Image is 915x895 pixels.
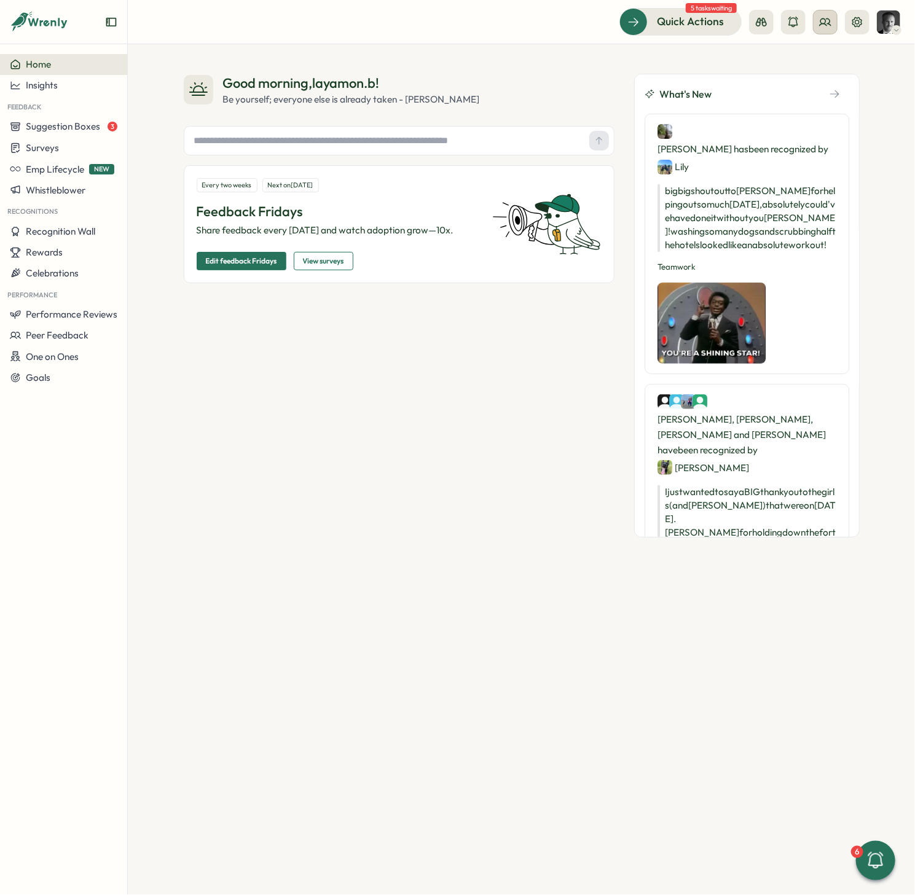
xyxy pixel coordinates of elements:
button: Expand sidebar [105,16,117,28]
div: [PERSON_NAME], [PERSON_NAME], [PERSON_NAME] and [PERSON_NAME] have been recognized by [658,394,836,475]
span: Edit feedback Fridays [206,252,277,270]
p: I just wanted to say a BIG thank you to the girls (and [PERSON_NAME]) that were on [DATE]. [PERSO... [658,485,836,756]
img: Eleanor Newton [669,394,684,409]
span: NEW [89,164,114,174]
p: Share feedback every [DATE] and watch adoption grow—10x. [197,224,478,237]
span: What's New [659,87,712,102]
p: Teamwork [658,262,836,273]
span: Whistleblower [26,184,85,196]
img: Michaela millen [658,460,672,475]
span: Celebrations [26,267,79,279]
button: Quick Actions [619,8,742,35]
div: Lily [658,159,689,174]
span: Recognition Wall [26,225,95,237]
p: big big shout out to [PERSON_NAME] for helping out so much [DATE], absolutely could've have done ... [658,184,836,252]
img: nicholas wolff [658,124,672,139]
button: Edit feedback Fridays [197,252,286,270]
button: View surveys [294,252,353,270]
img: Lily [658,160,672,174]
div: Be yourself; everyone else is already taken - [PERSON_NAME] [223,93,480,106]
img: Mollie Gymer [681,394,696,409]
span: View surveys [303,252,344,270]
span: Suggestion Boxes [26,120,100,132]
span: 3 [108,122,117,131]
img: layamon.b [877,10,900,34]
img: Danielle [693,394,707,409]
span: Rewards [26,246,63,258]
div: Every two weeks [197,178,257,192]
span: Insights [26,79,58,91]
span: Surveys [26,142,59,154]
span: Home [26,58,51,70]
div: Next on [DATE] [262,178,319,192]
button: 6 [856,841,895,880]
p: Feedback Fridays [197,202,478,221]
span: One on Ones [26,351,79,362]
div: Good morning , layamon.b ! [223,74,480,93]
span: 5 tasks waiting [686,3,737,13]
span: Goals [26,372,50,383]
div: 6 [851,846,863,858]
span: Emp Lifecycle [26,163,84,175]
span: Performance Reviews [26,308,117,320]
div: [PERSON_NAME] has been recognized by [658,124,836,174]
span: Peer Feedback [26,329,88,341]
img: Jessica Jowsey [658,394,672,409]
div: [PERSON_NAME] [658,460,749,475]
span: Quick Actions [657,14,724,29]
img: Recognition Image [658,283,766,364]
